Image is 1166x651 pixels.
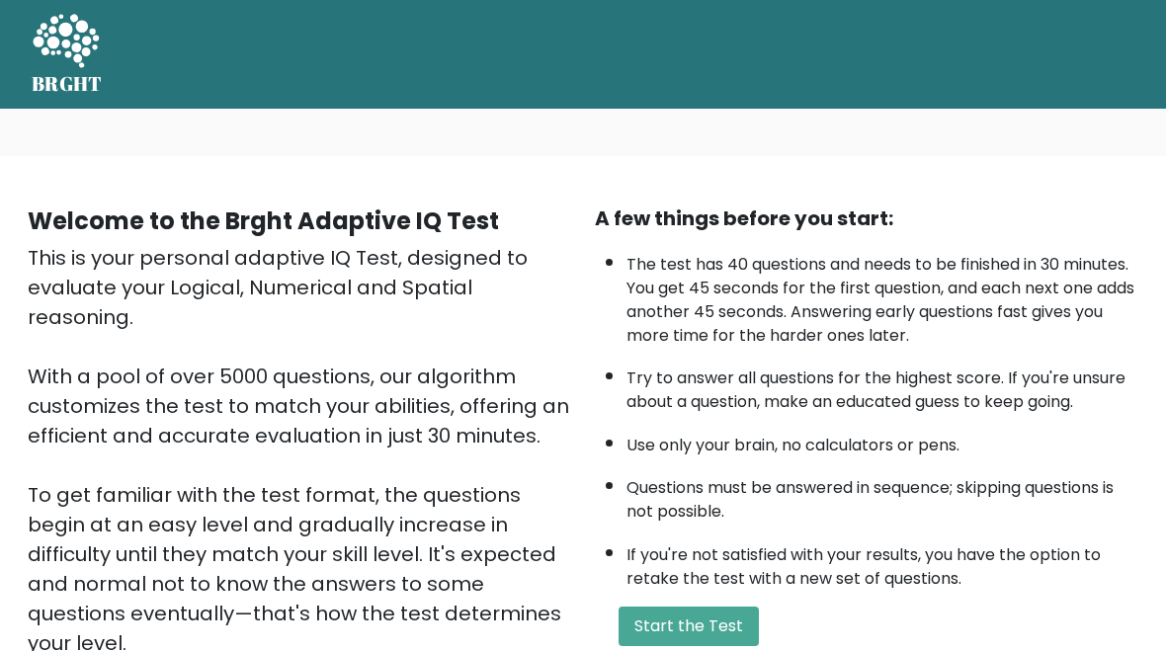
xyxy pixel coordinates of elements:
h5: BRGHT [32,72,103,96]
li: Use only your brain, no calculators or pens. [626,424,1138,457]
li: Try to answer all questions for the highest score. If you're unsure about a question, make an edu... [626,357,1138,414]
li: Questions must be answered in sequence; skipping questions is not possible. [626,466,1138,524]
button: Start the Test [619,607,759,646]
div: A few things before you start: [595,203,1138,233]
b: Welcome to the Brght Adaptive IQ Test [28,204,499,237]
li: If you're not satisfied with your results, you have the option to retake the test with a new set ... [626,533,1138,591]
a: BRGHT [32,8,103,101]
li: The test has 40 questions and needs to be finished in 30 minutes. You get 45 seconds for the firs... [626,243,1138,348]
